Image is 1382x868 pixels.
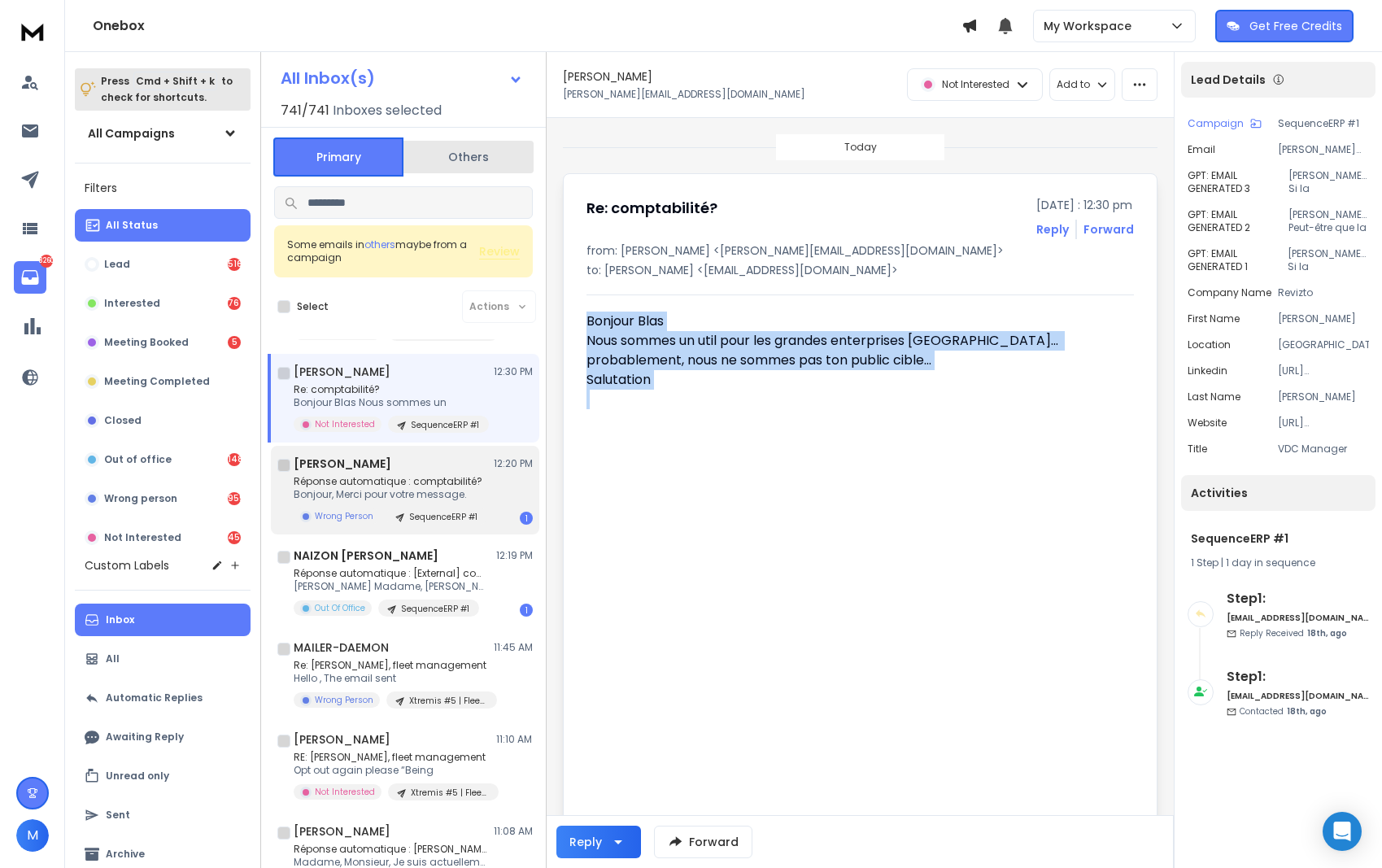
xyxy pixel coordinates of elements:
[75,365,251,398] button: Meeting Completed
[16,819,49,852] button: M
[294,567,489,580] p: Réponse automatique : [External] comptabilité, Mylene
[104,336,189,349] p: Meeting Booked
[75,117,251,150] button: All Campaigns
[479,243,520,260] button: Review
[1278,443,1369,456] p: VDC Manager
[228,492,241,505] div: 955
[281,70,375,86] h1: All Inbox(s)
[563,68,652,85] h1: [PERSON_NAME]
[411,419,479,431] p: SequenceERP #1
[106,770,169,783] p: Unread only
[494,825,533,838] p: 11:08 AM
[1191,556,1219,569] span: 1 Step
[315,602,365,614] p: Out Of Office
[315,510,373,522] p: Wrong Person
[654,826,752,858] button: Forward
[287,238,479,264] div: Some emails in maybe from a campaign
[403,139,534,175] button: Others
[315,418,375,430] p: Not Interested
[75,326,251,359] button: Meeting Booked5
[1249,18,1342,34] p: Get Free Credits
[1278,117,1369,130] p: SequenceERP #1
[1227,612,1369,624] h6: [EMAIL_ADDRESS][DOMAIN_NAME]
[586,197,717,220] h1: Re: comptabilité?
[1227,667,1369,687] h6: Step 1 :
[106,809,130,822] p: Sent
[273,137,403,177] button: Primary
[315,694,373,706] p: Wrong Person
[1191,530,1366,547] h1: SequenceERP #1
[75,248,251,281] button: Lead516
[1240,627,1347,639] p: Reply Received
[104,492,177,505] p: Wrong person
[409,695,487,707] p: Xtremis #5 | Fleet - Smaller Home services | [GEOGRAPHIC_DATA]
[104,414,142,427] p: Closed
[104,453,172,466] p: Out of office
[75,643,251,675] button: All
[294,488,487,501] p: Bonjour, Merci pour votre message.
[294,639,389,656] h1: MAILER-DAEMON
[294,547,438,564] h1: NAIZON [PERSON_NAME]
[1191,72,1266,88] p: Lead Details
[294,823,390,840] h1: [PERSON_NAME]
[93,16,961,36] h1: Onebox
[294,672,489,685] p: Hello , The email sent
[494,641,533,654] p: 11:45 AM
[942,78,1009,91] p: Not Interested
[75,604,251,636] button: Inbox
[1188,312,1240,325] p: First Name
[364,238,395,251] span: others
[494,365,533,378] p: 12:30 PM
[106,219,158,232] p: All Status
[294,396,489,409] p: Bonjour Blas Nous sommes un
[586,242,1134,259] p: from: [PERSON_NAME] <[PERSON_NAME][EMAIL_ADDRESS][DOMAIN_NAME]>
[563,88,805,101] p: [PERSON_NAME][EMAIL_ADDRESS][DOMAIN_NAME]
[1036,221,1069,238] button: Reply
[1323,812,1362,851] div: Open Intercom Messenger
[1278,286,1369,299] p: Revizto
[16,16,49,46] img: logo
[520,604,533,617] div: 1
[104,297,160,310] p: Interested
[294,364,390,380] h1: [PERSON_NAME]
[75,404,251,437] button: Closed
[586,312,1062,390] div: Bonjour Blas Nous sommes un util pour les grandes enterprises [GEOGRAPHIC_DATA]... probablement, ...
[106,613,134,626] p: Inbox
[40,255,53,268] p: 8260
[228,258,241,271] div: 516
[294,751,489,764] p: RE: [PERSON_NAME], fleet management
[1278,338,1369,351] p: [GEOGRAPHIC_DATA]
[844,141,877,154] p: Today
[1188,247,1288,273] p: GPT: EMAIL GENERATED 1
[75,482,251,515] button: Wrong person955
[228,531,241,544] div: 4539
[401,603,469,615] p: SequenceERP #1
[294,764,489,777] p: Opt out again please “Being
[496,549,533,562] p: 12:19 PM
[1278,417,1369,430] p: [URL][DOMAIN_NAME]
[1226,556,1315,569] span: 1 day in sequence
[1278,390,1369,403] p: [PERSON_NAME]
[75,721,251,753] button: Awaiting Reply
[14,261,46,294] a: 8260
[1188,443,1207,456] p: title
[228,297,241,310] div: 761
[1288,247,1369,273] p: [PERSON_NAME], Si la comptabilité traditionnelle ralentit Revizto avec des [PERSON_NAME] élevés e...
[294,383,489,396] p: Re: comptabilité?
[1188,390,1240,403] p: Last Name
[75,287,251,320] button: Interested761
[1278,143,1369,156] p: [PERSON_NAME][EMAIL_ADDRESS][DOMAIN_NAME]
[1191,556,1366,569] div: |
[1188,286,1271,299] p: Company Name
[1288,169,1369,195] p: [PERSON_NAME], Si la comptabilité traditionnelle est lente et coûteuse, elle détourne peut-être R...
[104,531,181,544] p: Not Interested
[1188,169,1288,195] p: GPT: EMAIL GENERATED 3
[228,453,241,466] div: 1484
[569,834,602,850] div: Reply
[75,760,251,792] button: Unread only
[1188,117,1244,130] p: Campaign
[496,733,533,746] p: 11:10 AM
[75,799,251,831] button: Sent
[1188,364,1227,377] p: linkedin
